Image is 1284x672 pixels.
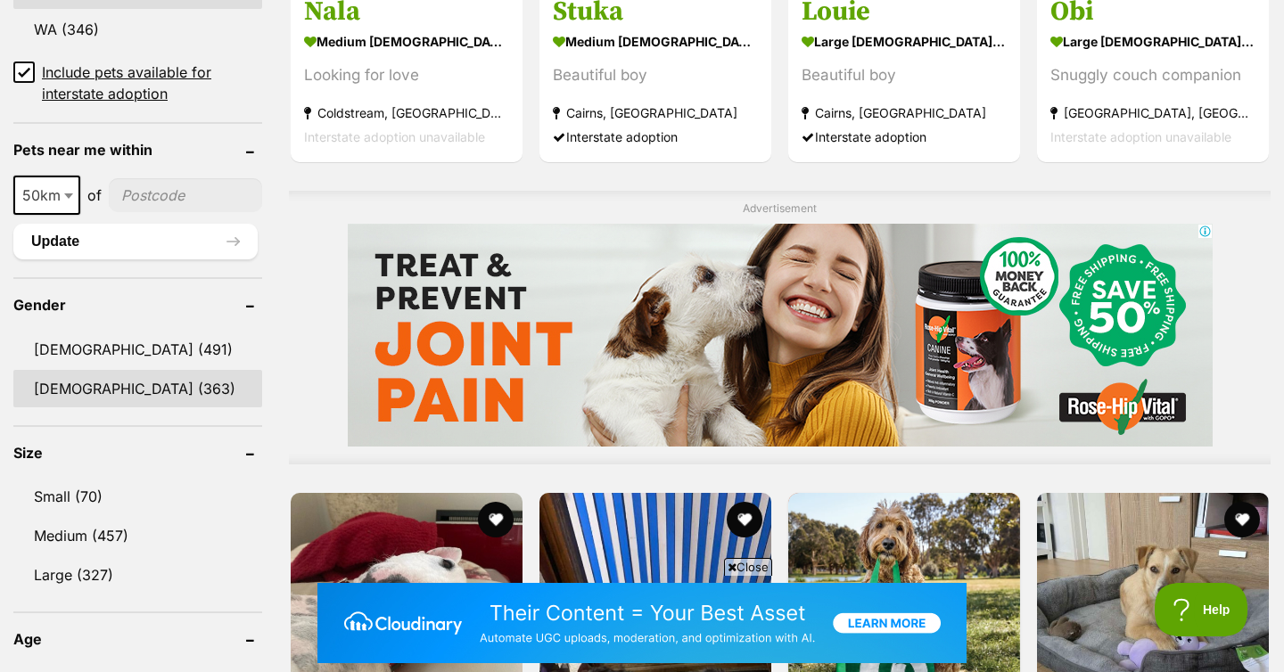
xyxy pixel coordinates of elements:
[553,101,758,125] strong: Cairns, [GEOGRAPHIC_DATA]
[553,63,758,87] div: Beautiful boy
[109,178,262,212] input: postcode
[478,502,514,537] button: favourite
[802,101,1007,125] strong: Cairns, [GEOGRAPHIC_DATA]
[727,502,762,537] button: favourite
[304,129,485,144] span: Interstate adoption unavailable
[13,331,262,368] a: [DEMOGRAPHIC_DATA] (491)
[13,11,262,48] a: WA (346)
[42,61,262,104] span: Include pets available for interstate adoption
[802,125,1007,149] div: Interstate adoption
[13,142,262,158] header: Pets near me within
[1155,583,1248,636] iframe: Help Scout Beacon - Open
[1050,129,1231,144] span: Interstate adoption unavailable
[553,125,758,149] div: Interstate adoption
[1050,101,1255,125] strong: [GEOGRAPHIC_DATA], [GEOGRAPHIC_DATA]
[13,61,262,104] a: Include pets available for interstate adoption
[1050,63,1255,87] div: Snuggly couch companion
[348,224,1213,447] iframe: Advertisement
[802,63,1007,87] div: Beautiful boy
[13,370,262,407] a: [DEMOGRAPHIC_DATA] (363)
[13,224,258,259] button: Update
[724,558,772,576] span: Close
[304,101,509,125] strong: Coldstream, [GEOGRAPHIC_DATA]
[304,29,509,54] strong: medium [DEMOGRAPHIC_DATA] Dog
[13,556,262,594] a: Large (327)
[13,445,262,461] header: Size
[13,176,80,215] span: 50km
[15,183,78,208] span: 50km
[317,583,967,663] iframe: Advertisement
[13,517,262,554] a: Medium (457)
[1224,502,1260,537] button: favourite
[553,29,758,54] strong: medium [DEMOGRAPHIC_DATA] Dog
[13,631,262,647] header: Age
[802,29,1007,54] strong: large [DEMOGRAPHIC_DATA] Dog
[109,164,188,179] div: LEARN MORE
[1050,29,1255,54] strong: large [DEMOGRAPHIC_DATA] Dog
[87,184,102,206] span: of
[13,478,262,515] a: Small (70)
[13,297,262,313] header: Gender
[304,63,509,87] div: Looking for love
[289,191,1271,464] div: Advertisement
